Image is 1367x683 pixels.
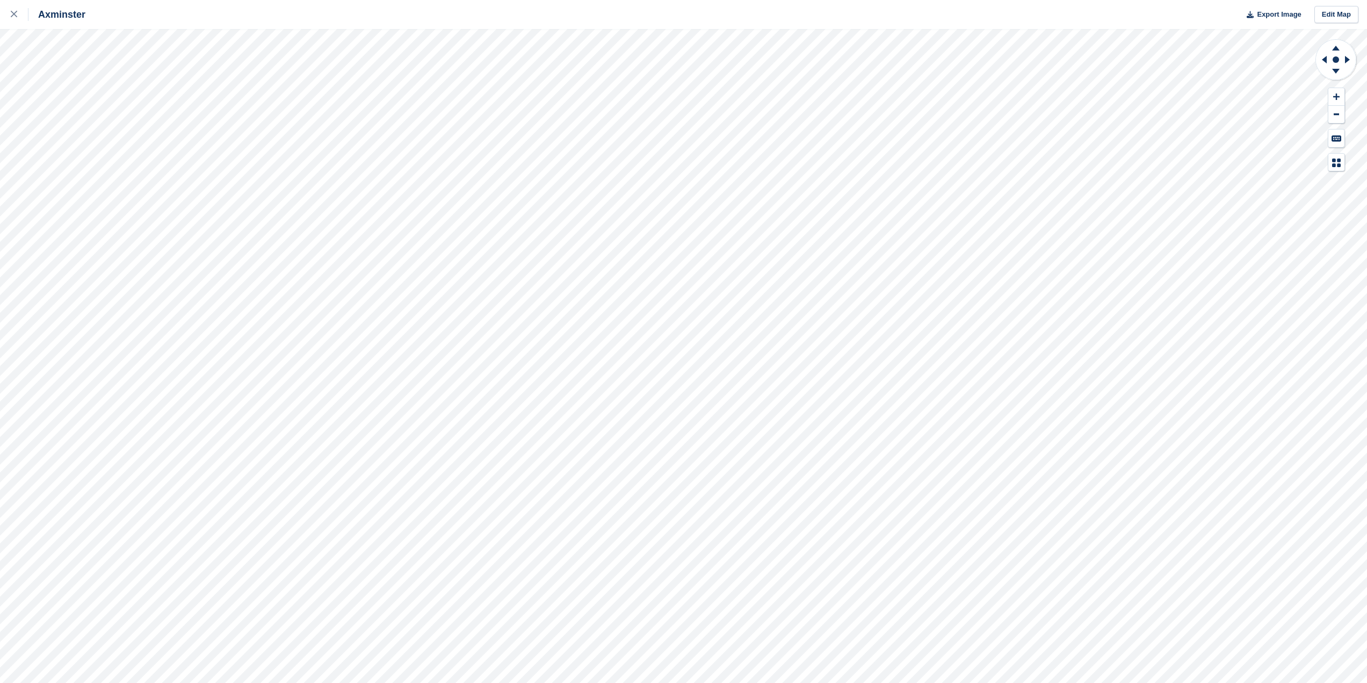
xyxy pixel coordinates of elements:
[1257,9,1301,20] span: Export Image
[1328,106,1344,124] button: Zoom Out
[1240,6,1301,24] button: Export Image
[1328,130,1344,147] button: Keyboard Shortcuts
[28,8,85,21] div: Axminster
[1314,6,1358,24] a: Edit Map
[1328,88,1344,106] button: Zoom In
[1328,154,1344,171] button: Map Legend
